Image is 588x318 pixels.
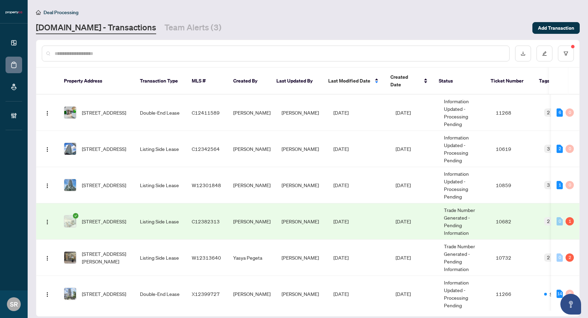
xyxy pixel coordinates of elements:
[566,181,574,189] div: 0
[557,108,563,117] div: 6
[542,51,547,56] span: edit
[82,109,126,116] span: [STREET_ADDRESS]
[42,180,53,191] button: Logo
[396,146,411,152] span: [DATE]
[271,68,323,95] th: Last Updated By
[64,288,76,300] img: thumbnail-img
[538,22,574,33] span: Add Transaction
[438,95,490,131] td: Information Updated - Processing Pending
[547,181,561,189] span: 3 Tags
[563,51,568,56] span: filter
[276,240,328,276] td: [PERSON_NAME]
[45,183,50,189] img: Logo
[396,218,411,224] span: [DATE]
[537,46,552,61] button: edit
[192,109,220,116] span: C12411589
[82,290,126,298] span: [STREET_ADDRESS]
[490,95,539,131] td: 11268
[82,145,126,153] span: [STREET_ADDRESS]
[438,131,490,167] td: Information Updated - Processing Pending
[192,182,221,188] span: W12301848
[42,143,53,154] button: Logo
[134,167,186,203] td: Listing Side Lease
[490,131,539,167] td: 10619
[6,10,22,15] img: logo
[73,213,78,219] span: check-circle
[233,218,271,224] span: [PERSON_NAME]
[233,291,271,297] span: [PERSON_NAME]
[560,294,581,315] button: Open asap
[557,181,563,189] div: 1
[36,22,156,34] a: [DOMAIN_NAME] - Transactions
[566,108,574,117] div: 0
[547,108,561,116] span: 2 Tags
[433,68,485,95] th: Status
[566,145,574,153] div: 0
[233,182,271,188] span: [PERSON_NAME]
[333,182,349,188] span: [DATE]
[228,68,271,95] th: Created By
[566,217,574,225] div: 1
[42,107,53,118] button: Logo
[485,68,533,95] th: Ticket Number
[36,10,41,15] span: home
[276,95,328,131] td: [PERSON_NAME]
[186,68,228,95] th: MLS #
[557,290,563,298] div: 14
[192,291,220,297] span: X12399727
[333,218,349,224] span: [DATE]
[164,22,221,34] a: Team Alerts (3)
[566,290,574,298] div: 0
[547,145,561,153] span: 3 Tags
[515,46,531,61] button: download
[45,147,50,152] img: Logo
[42,288,53,299] button: Logo
[547,253,561,261] span: 2 Tags
[233,254,262,261] span: Yasya Pegeta
[333,109,349,116] span: [DATE]
[10,299,18,309] span: SR
[438,240,490,276] td: Trade Number Generated - Pending Information
[438,203,490,240] td: Trade Number Generated - Pending Information
[64,179,76,191] img: thumbnail-img
[328,77,370,85] span: Last Modified Date
[233,109,271,116] span: [PERSON_NAME]
[396,254,411,261] span: [DATE]
[134,276,186,312] td: Double-End Lease
[134,95,186,131] td: Double-End Lease
[45,292,50,297] img: Logo
[547,217,561,225] span: 2 Tags
[64,215,76,227] img: thumbnail-img
[134,203,186,240] td: Listing Side Lease
[192,146,220,152] span: C12342564
[134,68,186,95] th: Transaction Type
[558,46,574,61] button: filter
[64,252,76,263] img: thumbnail-img
[134,131,186,167] td: Listing Side Lease
[333,291,349,297] span: [DATE]
[58,68,134,95] th: Property Address
[42,252,53,263] button: Logo
[490,276,539,312] td: 11266
[396,291,411,297] span: [DATE]
[82,250,129,265] span: [STREET_ADDRESS][PERSON_NAME]
[490,240,539,276] td: 10732
[45,219,50,225] img: Logo
[390,73,419,88] span: Created Date
[557,145,563,153] div: 2
[438,167,490,203] td: Information Updated - Processing Pending
[45,256,50,261] img: Logo
[233,146,271,152] span: [PERSON_NAME]
[276,203,328,240] td: [PERSON_NAME]
[192,254,221,261] span: W12313640
[396,109,411,116] span: [DATE]
[82,181,126,189] span: [STREET_ADDRESS]
[276,167,328,203] td: [PERSON_NAME]
[44,9,78,16] span: Deal Processing
[134,240,186,276] td: Listing Side Lease
[64,107,76,118] img: thumbnail-img
[333,254,349,261] span: [DATE]
[45,110,50,116] img: Logo
[490,203,539,240] td: 10682
[438,276,490,312] td: Information Updated - Processing Pending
